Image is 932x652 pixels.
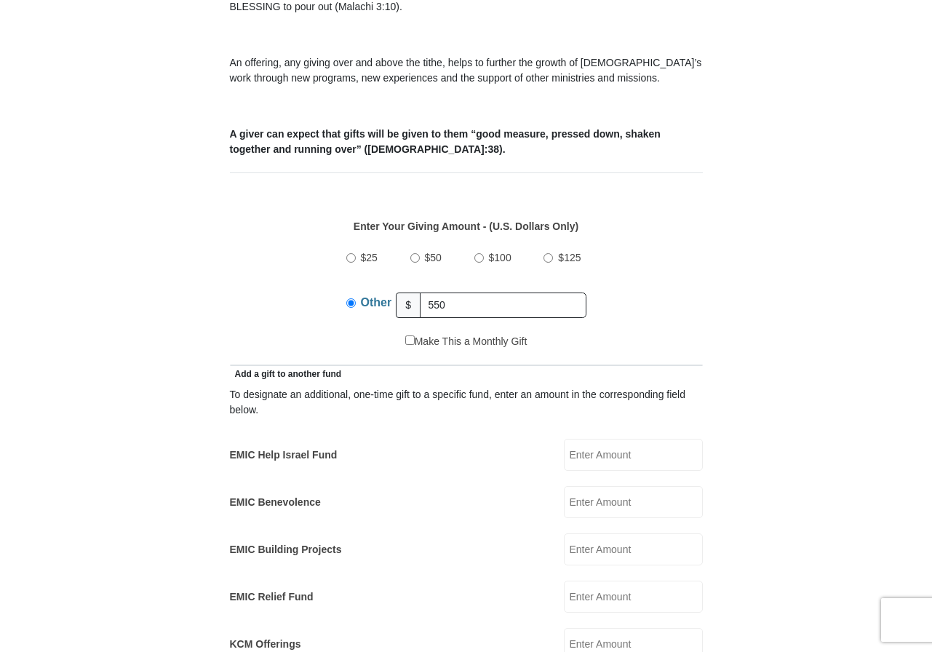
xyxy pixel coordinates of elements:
span: Other [361,296,392,309]
b: A giver can expect that gifts will be given to them “good measure, pressed down, shaken together ... [230,128,661,155]
span: $100 [489,252,511,263]
label: KCM Offerings [230,637,301,652]
label: EMIC Help Israel Fund [230,448,338,463]
input: Enter Amount [564,533,703,565]
label: EMIC Building Projects [230,542,342,557]
span: $ [396,293,421,318]
label: Make This a Monthly Gift [405,334,527,349]
label: EMIC Benevolence [230,495,321,510]
span: $50 [425,252,442,263]
span: Add a gift to another fund [230,369,342,379]
label: EMIC Relief Fund [230,589,314,605]
input: Enter Amount [564,581,703,613]
span: $125 [558,252,581,263]
span: $25 [361,252,378,263]
div: To designate an additional, one-time gift to a specific fund, enter an amount in the correspondin... [230,387,703,418]
strong: Enter Your Giving Amount - (U.S. Dollars Only) [354,220,578,232]
input: Make This a Monthly Gift [405,335,415,345]
p: An offering, any giving over and above the tithe, helps to further the growth of [DEMOGRAPHIC_DAT... [230,55,703,86]
input: Enter Amount [564,486,703,518]
input: Other Amount [420,293,586,318]
input: Enter Amount [564,439,703,471]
